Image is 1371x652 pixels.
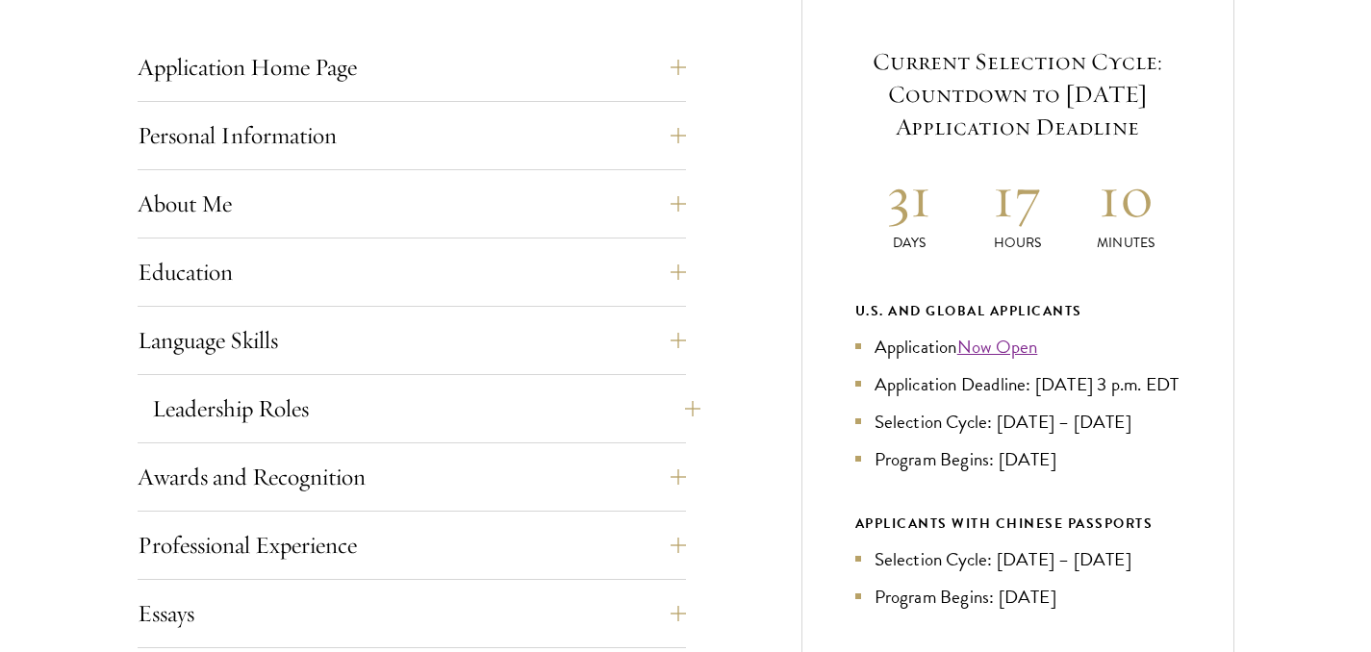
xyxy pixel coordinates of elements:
[138,113,686,159] button: Personal Information
[855,512,1181,536] div: APPLICANTS WITH CHINESE PASSPORTS
[138,44,686,90] button: Application Home Page
[855,583,1181,611] li: Program Begins: [DATE]
[138,522,686,568] button: Professional Experience
[855,445,1181,473] li: Program Begins: [DATE]
[138,454,686,500] button: Awards and Recognition
[855,299,1181,323] div: U.S. and Global Applicants
[152,386,700,432] button: Leadership Roles
[957,333,1038,361] a: Now Open
[963,161,1072,233] h2: 17
[138,249,686,295] button: Education
[855,408,1181,436] li: Selection Cycle: [DATE] – [DATE]
[855,333,1181,361] li: Application
[138,181,686,227] button: About Me
[855,370,1181,398] li: Application Deadline: [DATE] 3 p.m. EDT
[138,590,686,637] button: Essays
[1072,233,1181,253] p: Minutes
[963,233,1072,253] p: Hours
[855,161,964,233] h2: 31
[138,317,686,364] button: Language Skills
[855,45,1181,143] h5: Current Selection Cycle: Countdown to [DATE] Application Deadline
[1072,161,1181,233] h2: 10
[855,233,964,253] p: Days
[855,545,1181,573] li: Selection Cycle: [DATE] – [DATE]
